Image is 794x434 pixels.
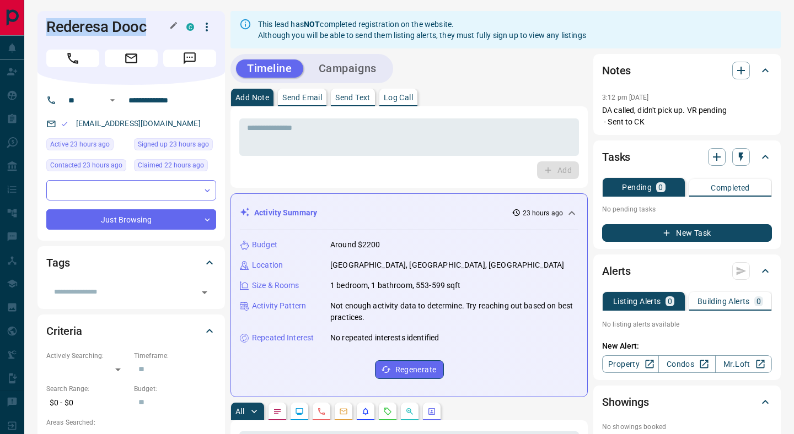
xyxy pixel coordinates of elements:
[330,280,461,291] p: 1 bedroom, 1 bathroom, 553-599 sqft
[46,249,216,276] div: Tags
[384,94,413,101] p: Log Call
[295,407,304,416] svg: Lead Browsing Activity
[46,417,216,427] p: Areas Searched:
[46,18,170,36] h1: Rederesa Dooc
[658,355,715,373] a: Condos
[375,360,444,379] button: Regenerate
[252,300,306,312] p: Activity Pattern
[602,340,772,352] p: New Alert:
[282,94,322,101] p: Send Email
[715,355,772,373] a: Mr.Loft
[602,148,630,166] h2: Tasks
[50,139,110,150] span: Active 23 hours ago
[106,94,119,107] button: Open
[61,120,68,128] svg: Email Valid
[602,262,631,280] h2: Alerts
[523,208,563,218] p: 23 hours ago
[668,297,672,305] p: 0
[405,407,414,416] svg: Opportunities
[330,259,564,271] p: [GEOGRAPHIC_DATA], [GEOGRAPHIC_DATA], [GEOGRAPHIC_DATA]
[304,20,320,29] strong: NOT
[335,94,371,101] p: Send Text
[46,159,128,175] div: Fri Sep 12 2025
[46,50,99,67] span: Call
[330,332,439,344] p: No repeated interests identified
[273,407,282,416] svg: Notes
[339,407,348,416] svg: Emails
[163,50,216,67] span: Message
[602,144,772,170] div: Tasks
[622,183,652,191] p: Pending
[602,393,649,411] h2: Showings
[252,239,277,251] p: Budget
[427,407,436,416] svg: Agent Actions
[757,297,761,305] p: 0
[254,207,317,219] p: Activity Summary
[138,160,204,171] span: Claimed 22 hours ago
[46,254,69,272] h2: Tags
[602,62,631,79] h2: Notes
[258,14,586,45] div: This lead has completed registration on the website. Although you will be able to send them listi...
[76,119,201,128] a: [EMAIL_ADDRESS][DOMAIN_NAME]
[252,280,299,291] p: Size & Rooms
[602,389,772,415] div: Showings
[698,297,750,305] p: Building Alerts
[602,201,772,218] p: No pending tasks
[46,384,128,394] p: Search Range:
[197,285,212,300] button: Open
[711,184,750,192] p: Completed
[330,239,380,251] p: Around $2200
[613,297,661,305] p: Listing Alerts
[383,407,392,416] svg: Requests
[602,224,772,242] button: New Task
[105,50,158,67] span: Email
[602,258,772,284] div: Alerts
[252,332,314,344] p: Repeated Interest
[602,319,772,329] p: No listing alerts available
[236,59,303,78] button: Timeline
[235,94,269,101] p: Add Note
[235,408,244,415] p: All
[46,209,216,230] div: Just Browsing
[134,159,216,175] div: Fri Sep 12 2025
[50,160,122,171] span: Contacted 23 hours ago
[46,394,128,412] p: $0 - $0
[46,351,128,361] p: Actively Searching:
[138,139,209,150] span: Signed up 23 hours ago
[240,203,578,223] div: Activity Summary23 hours ago
[602,94,649,101] p: 3:12 pm [DATE]
[602,57,772,84] div: Notes
[330,300,578,323] p: Not enough activity data to determine. Try reaching out based on best practices.
[134,351,216,361] p: Timeframe:
[46,138,128,154] div: Fri Sep 12 2025
[602,422,772,432] p: No showings booked
[186,23,194,31] div: condos.ca
[134,384,216,394] p: Budget:
[317,407,326,416] svg: Calls
[46,322,82,340] h2: Criteria
[308,59,388,78] button: Campaigns
[134,138,216,154] div: Fri Sep 12 2025
[602,355,659,373] a: Property
[252,259,283,271] p: Location
[602,105,772,128] p: DA called, didn't pick up. VR pending - Sent to CK
[658,183,663,191] p: 0
[361,407,370,416] svg: Listing Alerts
[46,318,216,344] div: Criteria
